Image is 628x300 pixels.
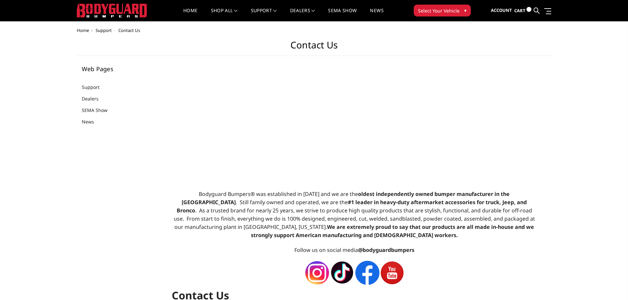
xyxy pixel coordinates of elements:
[77,27,89,33] a: Home
[251,8,277,21] a: Support
[82,66,162,72] h5: Web Pages
[330,261,354,285] img: tiktok-icon-1.png
[183,8,197,21] a: Home
[414,5,471,16] button: Select Your Vehicle
[82,84,108,91] a: Support
[355,261,379,285] img: facebook-icon-1.png
[177,199,527,214] strong: #1 leader in heavy-duty aftermarket accessories for truck, Jeep, and Bronco
[514,8,525,14] span: Cart
[211,8,238,21] a: shop all
[358,246,414,254] strong: @bodyguardbumpers
[514,2,531,20] a: Cart
[418,7,460,14] span: Select Your Vehicle
[491,7,512,13] span: Account
[118,27,140,33] span: Contact Us
[77,4,148,17] img: BODYGUARD BUMPERS
[290,8,315,21] a: Dealers
[305,261,329,285] img: instagram-icon-1.png
[294,246,414,254] span: Follow us on social media
[82,95,107,102] a: Dealers
[251,223,534,239] strong: We are extremely proud to say that our products are all made in-house and we strongly support Ame...
[96,27,112,33] a: Support
[77,40,552,56] h1: Contact Us
[464,7,466,14] span: ▾
[174,190,535,239] span: Bodyguard Bumpers® was established in [DATE] and we are the . Still family owned and operated, we...
[491,2,512,19] a: Account
[82,118,102,125] a: News
[82,107,116,114] a: SEMA Show
[370,8,383,21] a: News
[381,261,404,284] img: youtube-icon-1.png
[182,190,510,206] strong: oldest independently owned bumper manufacturer in the [GEOGRAPHIC_DATA]
[328,8,357,21] a: SEMA Show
